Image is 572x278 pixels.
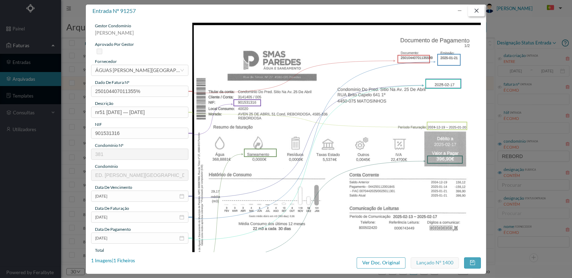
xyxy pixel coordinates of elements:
span: gestor condomínio [95,23,131,28]
span: condomínio nº [95,143,124,148]
span: data de pagamento [95,227,131,232]
i: icon: calendar [179,194,184,199]
span: NIF [95,122,102,127]
span: total [95,248,104,253]
button: Ver Doc. Original [357,257,406,269]
button: PT [541,2,565,14]
span: data de faturação [95,206,129,211]
div: [PERSON_NAME] [91,29,188,41]
div: ÁGUAS DE PAREDES, SA [95,65,180,76]
i: icon: down [180,68,184,72]
i: icon: calendar [179,236,184,241]
span: data de vencimento [95,185,132,190]
span: dado de fatura nº [95,80,129,85]
span: fornecedor [95,59,117,64]
span: entrada nº 91257 [92,7,136,14]
button: Lançado nº 1400 [411,257,459,269]
span: descrição [95,101,113,106]
i: icon: calendar [179,215,184,220]
span: aprovado por gestor [95,42,134,47]
div: 1 Imagens | 1 Ficheiros [91,257,135,264]
span: condomínio [95,164,118,169]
